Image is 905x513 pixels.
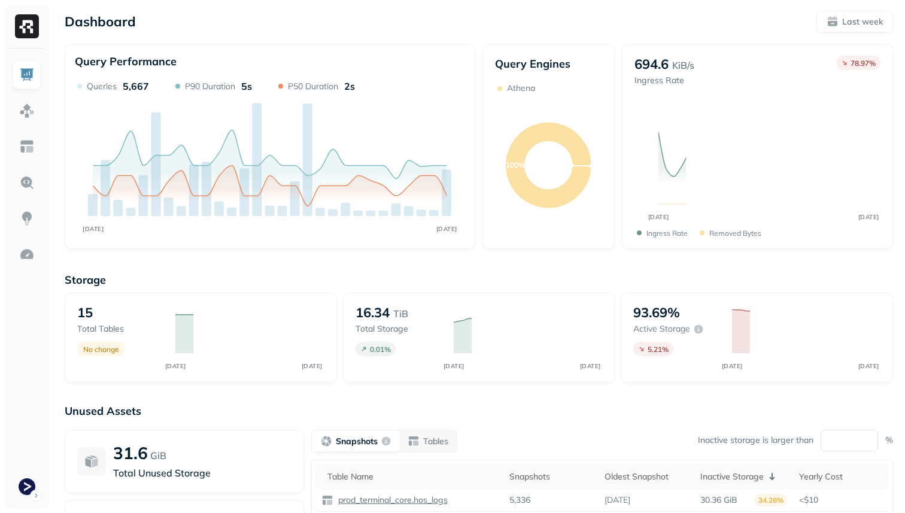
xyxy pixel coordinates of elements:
tspan: [DATE] [436,225,457,233]
p: 694.6 [634,56,669,72]
p: [DATE] [605,494,630,506]
tspan: [DATE] [648,213,669,221]
img: Insights [19,211,35,226]
tspan: [DATE] [580,362,601,370]
p: Total Unused Storage [113,466,291,480]
div: Snapshots [509,471,593,482]
text: 100% [506,160,525,169]
img: Query Explorer [19,175,35,190]
p: Inactive Storage [700,471,764,482]
p: Athena [507,83,535,94]
p: Unused Assets [65,404,893,418]
p: 2s [344,80,355,92]
p: 31.6 [113,442,148,463]
div: Yearly Cost [799,471,883,482]
img: Ryft [15,14,39,38]
p: Query Engines [495,57,602,71]
p: 0.01 % [370,345,391,354]
p: prod_terminal_core.hos_logs [336,494,448,506]
p: Last week [842,16,883,28]
p: <$10 [799,494,883,506]
p: Inactive storage is larger than [698,435,813,446]
p: Ingress Rate [634,75,694,86]
img: Assets [19,103,35,119]
p: Removed bytes [709,229,761,238]
p: Dashboard [65,13,136,30]
img: Asset Explorer [19,139,35,154]
tspan: [DATE] [858,362,879,370]
tspan: [DATE] [858,213,879,221]
p: 34.26% [755,494,787,506]
p: % [885,435,893,446]
p: No change [83,345,119,354]
tspan: [DATE] [721,362,742,370]
p: Query Performance [75,54,177,68]
p: P50 Duration [288,81,338,92]
p: 16.34 [356,304,390,321]
a: prod_terminal_core.hos_logs [333,494,448,506]
p: Total storage [356,323,442,335]
img: Terminal [19,478,35,495]
div: Oldest Snapshot [605,471,688,482]
div: Table Name [327,471,497,482]
p: Total tables [77,323,163,335]
p: 93.69% [633,304,680,321]
p: GiB [150,448,166,463]
p: Queries [87,81,117,92]
button: Last week [816,11,893,32]
p: 5,336 [509,494,530,506]
p: 5s [241,80,252,92]
p: TiB [393,306,408,321]
p: Storage [65,273,893,287]
p: 15 [77,304,93,321]
tspan: [DATE] [83,225,104,233]
p: 30.36 GiB [700,494,737,506]
p: Snapshots [336,436,378,447]
p: Tables [423,436,448,447]
p: Ingress Rate [646,229,688,238]
p: 5.21 % [648,345,669,354]
img: Optimization [19,247,35,262]
p: P90 Duration [185,81,235,92]
img: Dashboard [19,67,35,83]
p: 5,667 [123,80,149,92]
tspan: [DATE] [444,362,464,370]
p: KiB/s [672,58,694,72]
tspan: [DATE] [302,362,323,370]
p: 78.97 % [851,59,876,68]
p: Active storage [633,323,690,335]
tspan: [DATE] [165,362,186,370]
img: table [321,494,333,506]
